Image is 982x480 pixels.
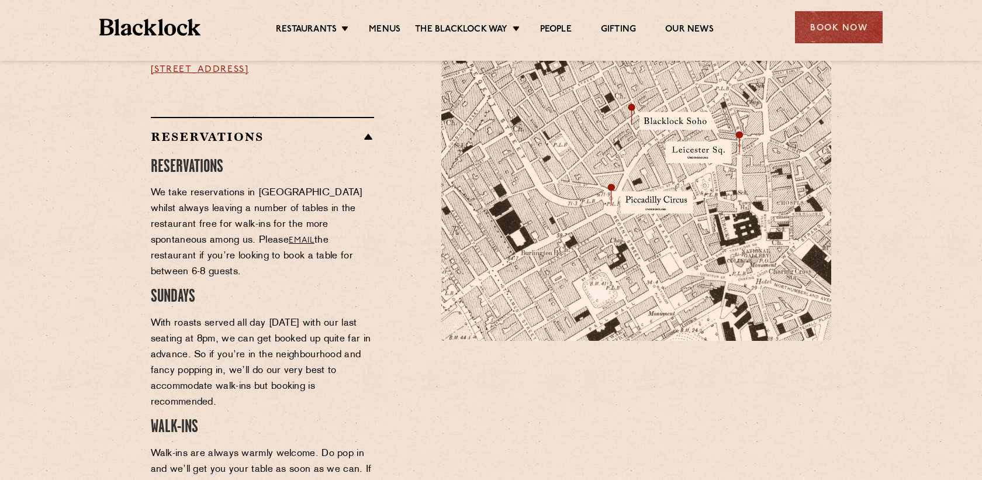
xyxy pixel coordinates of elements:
a: [STREET_ADDRESS] [151,65,249,74]
a: The Blacklock Way [415,24,507,37]
a: email [289,236,314,245]
p: With roasts served all day [DATE] with our last seating at 8pm, we can get booked up quite far in... [151,316,375,410]
a: Restaurants [276,24,337,37]
img: BL_Textured_Logo-footer-cropped.svg [99,19,200,36]
span: RESERVATIONS [151,159,223,175]
h2: Reservations [151,130,375,144]
a: Menus [369,24,400,37]
p: We take reservations in [GEOGRAPHIC_DATA] whilst always leaving a number of tables in the restaur... [151,185,375,280]
a: Our News [665,24,714,37]
div: Book Now [795,11,883,43]
a: People [540,24,572,37]
span: WALK-INS [151,419,198,436]
span: SUNDAYS [151,289,195,305]
a: Gifting [601,24,636,37]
